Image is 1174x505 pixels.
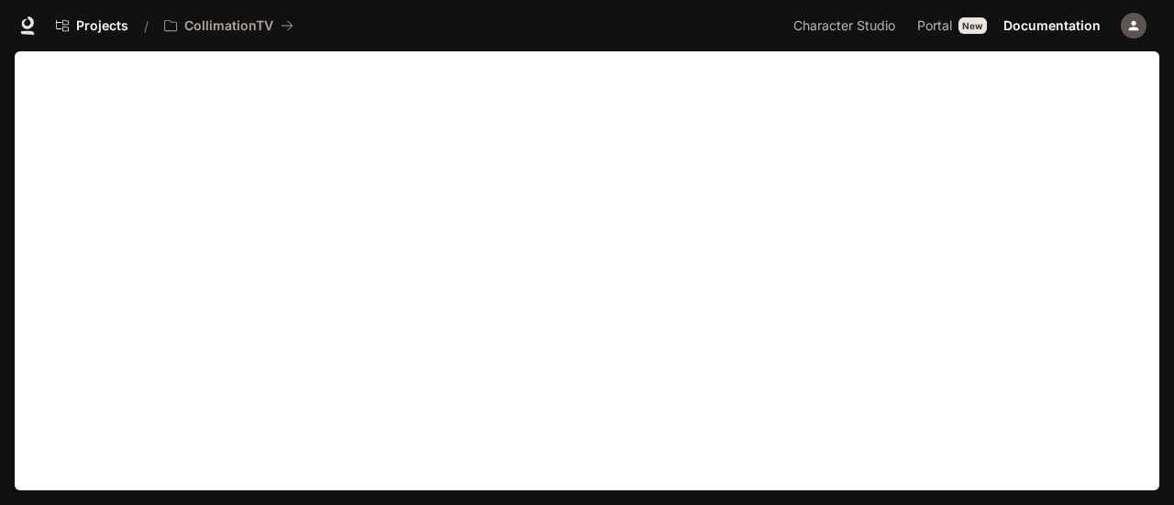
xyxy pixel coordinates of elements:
[48,7,137,44] a: Go to projects
[137,16,156,36] div: /
[15,51,1159,505] iframe: To enrich screen reader interactions, please activate Accessibility in Grammarly extension settings
[184,18,273,34] p: CollimationTV
[786,7,908,44] a: Character Studio
[1003,15,1101,38] span: Documentation
[910,7,994,44] a: PortalNew
[793,15,895,38] span: Character Studio
[76,18,128,34] span: Projects
[996,7,1108,44] a: Documentation
[917,15,952,38] span: Portal
[156,7,302,44] button: All workspaces
[958,17,987,34] div: New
